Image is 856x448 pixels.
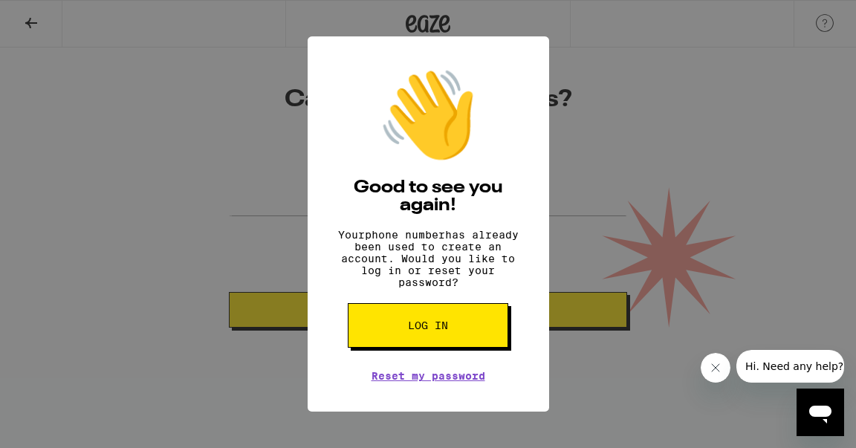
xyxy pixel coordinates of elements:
p: Your phone number has already been used to create an account. Would you like to log in or reset y... [330,229,527,288]
iframe: Message from company [736,350,844,383]
div: 👋 [376,66,480,164]
span: Log in [408,320,448,331]
a: Reset my password [372,370,485,382]
button: Log in [348,303,508,348]
iframe: Close message [701,353,730,383]
h2: Good to see you again! [330,179,527,215]
iframe: Button to launch messaging window [797,389,844,436]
